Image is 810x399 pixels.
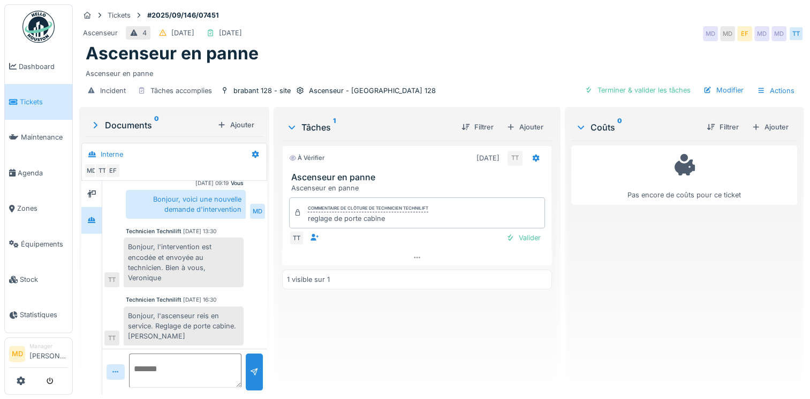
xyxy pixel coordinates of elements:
div: Ascenseur [83,28,118,38]
a: Équipements [5,226,72,262]
div: 1 visible sur 1 [287,274,330,285]
span: Zones [17,203,68,213]
div: MD [250,204,265,219]
span: Statistiques [20,310,68,320]
div: Filtrer [702,120,743,134]
div: Valider [502,231,545,245]
a: Zones [5,191,72,226]
div: Tickets [108,10,131,20]
a: Tickets [5,84,72,119]
div: brabant 128 - site [233,86,291,96]
div: MD [84,163,99,178]
div: Incident [100,86,126,96]
div: MD [771,26,786,41]
div: Technicien Technilift [126,227,181,235]
div: TT [104,331,119,346]
div: Bonjour, l'intervention est encodée et envoyée au technicien. Bien à vous, Veronique [124,237,244,287]
div: Ajouter [747,120,793,134]
div: TT [508,151,523,166]
div: [DATE] 16:30 [183,296,216,304]
div: EF [105,163,120,178]
a: Dashboard [5,49,72,84]
div: Ascenseur en panne [291,183,547,193]
h1: Ascenseur en panne [86,43,259,64]
div: Actions [752,83,799,98]
div: Coûts [576,121,698,134]
a: Statistiques [5,297,72,333]
div: Pas encore de coûts pour ce ticket [578,150,790,200]
div: MD [703,26,718,41]
div: Tâches [286,121,453,134]
span: Agenda [18,168,68,178]
span: Dashboard [19,62,68,72]
div: Vous [231,179,244,187]
div: TT [95,163,110,178]
div: Ajouter [213,118,259,132]
img: Badge_color-CXgf-gQk.svg [22,11,55,43]
div: À vérifier [289,154,324,163]
div: Filtrer [457,120,498,134]
div: [DATE] 09:19 [195,179,229,187]
div: [DATE] 13:30 [183,227,216,235]
div: Commentaire de clôture de Technicien Technilift [308,205,428,212]
li: MD [9,346,25,362]
span: Maintenance [21,132,68,142]
div: MD [720,26,735,41]
div: TT [104,272,119,287]
div: [DATE] [476,153,499,163]
a: MD Manager[PERSON_NAME] [9,342,68,368]
div: Bonjour, l'ascenseur reis en service. Reglage de porte cabine. [PERSON_NAME] [124,306,244,346]
div: Tâches accomplies [150,86,212,96]
a: Stock [5,262,72,297]
div: Ascenseur - [GEOGRAPHIC_DATA] 128 [309,86,436,96]
div: Technicien Technilift [126,296,181,304]
sup: 1 [333,121,336,134]
div: 4 [142,28,147,38]
span: Stock [20,274,68,285]
div: reglage de porte cabine [308,213,428,224]
div: Manager [29,342,68,350]
div: Documents [90,119,213,132]
div: Ajouter [502,120,548,134]
span: Tickets [20,97,68,107]
div: Ascenseur en panne [86,64,797,79]
a: Maintenance [5,120,72,155]
div: Terminer & valider les tâches [580,83,695,97]
div: Interne [101,149,123,159]
div: [DATE] [171,28,194,38]
h3: Ascenseur en panne [291,172,547,182]
strong: #2025/09/146/07451 [143,10,223,20]
div: MD [754,26,769,41]
li: [PERSON_NAME] [29,342,68,365]
div: TT [289,231,304,245]
span: Équipements [21,239,68,249]
div: [DATE] [219,28,242,38]
sup: 0 [154,119,159,132]
a: Agenda [5,155,72,190]
div: TT [789,26,804,41]
sup: 0 [617,121,622,134]
div: Modifier [699,83,748,97]
div: EF [737,26,752,41]
div: Bonjour, voici une nouvelle demande d'intervention [126,190,246,219]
